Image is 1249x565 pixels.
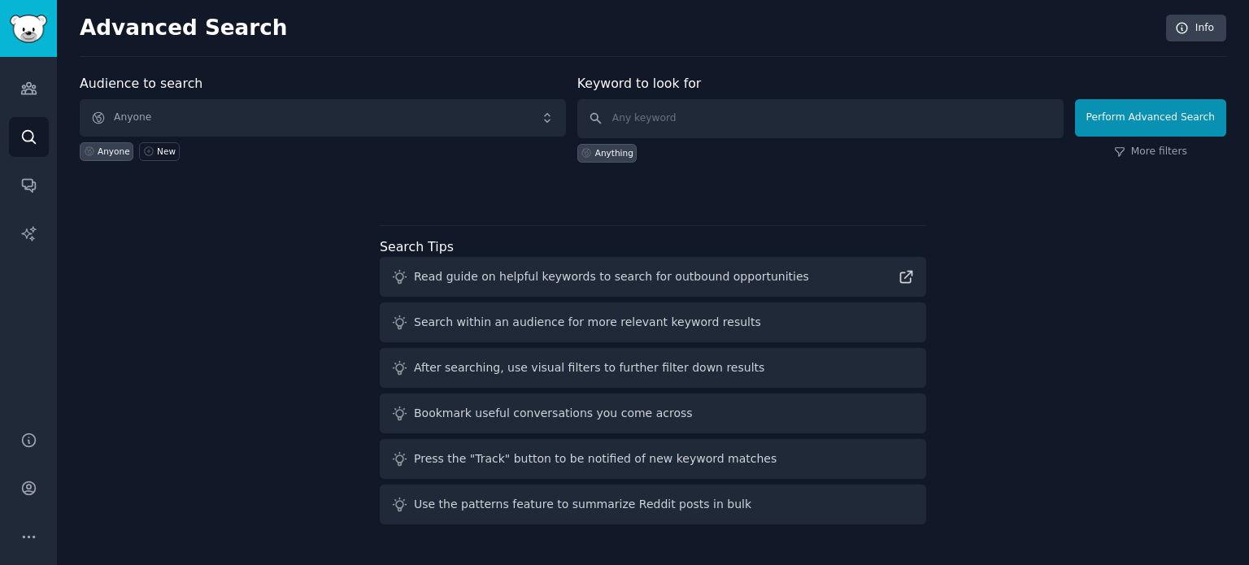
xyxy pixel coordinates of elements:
[1114,145,1187,159] a: More filters
[80,15,1157,41] h2: Advanced Search
[80,76,202,91] label: Audience to search
[577,99,1064,138] input: Any keyword
[414,450,777,467] div: Press the "Track" button to be notified of new keyword matches
[380,239,454,254] label: Search Tips
[1166,15,1226,42] a: Info
[414,359,764,376] div: After searching, use visual filters to further filter down results
[98,146,130,157] div: Anyone
[414,496,751,513] div: Use the patterns feature to summarize Reddit posts in bulk
[1075,99,1226,137] button: Perform Advanced Search
[414,314,761,331] div: Search within an audience for more relevant keyword results
[157,146,176,157] div: New
[414,268,809,285] div: Read guide on helpful keywords to search for outbound opportunities
[10,15,47,43] img: GummySearch logo
[595,147,633,159] div: Anything
[139,142,179,161] a: New
[80,99,566,137] button: Anyone
[414,405,693,422] div: Bookmark useful conversations you come across
[577,76,702,91] label: Keyword to look for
